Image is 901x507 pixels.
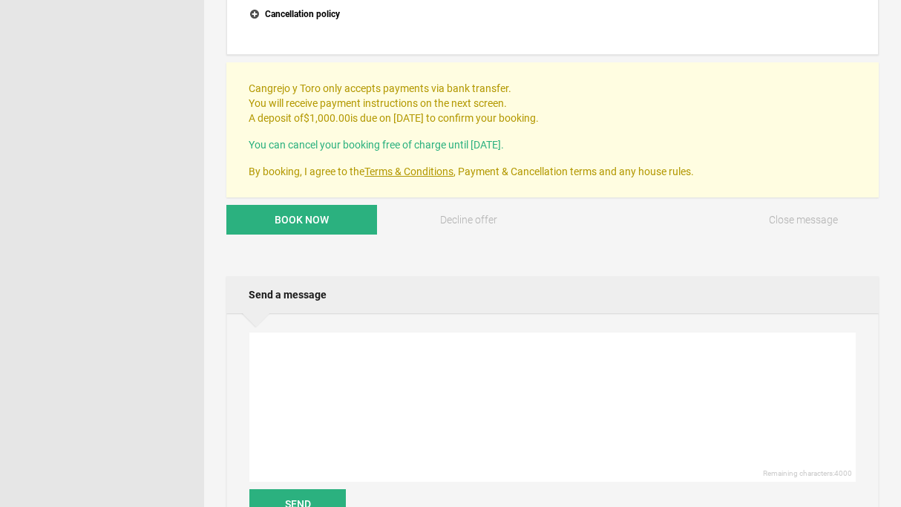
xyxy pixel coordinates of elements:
[364,166,453,177] a: Terms & Conditions
[275,214,329,226] span: Book now
[440,214,497,226] span: Decline offer
[249,5,856,24] button: Cancellation policy
[249,81,856,125] p: Cangrejo y Toro only accepts payments via bank transfer. You will receive payment instructions on...
[226,205,377,235] button: Book now
[249,164,856,179] p: By booking, I agree to the , Payment & Cancellation terms and any house rules.
[249,139,504,151] span: You can cancel your booking free of charge until [DATE].
[226,276,879,313] h2: Send a message
[304,112,350,124] flynt-currency: $1,000.00
[393,205,544,235] button: Decline offer
[728,205,879,235] button: Close message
